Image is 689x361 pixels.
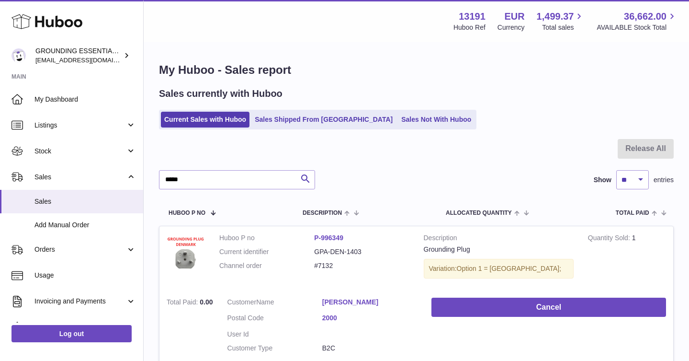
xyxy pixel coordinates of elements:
dt: Channel order [219,261,314,270]
strong: Quantity Sold [588,234,632,244]
span: Sales [34,173,126,182]
span: [EMAIL_ADDRESS][DOMAIN_NAME] [35,56,141,64]
img: espenwkopperud@gmail.com [11,48,26,63]
span: Usage [34,271,136,280]
span: Stock [34,147,126,156]
dt: Current identifier [219,247,314,256]
strong: EUR [504,10,524,23]
span: My Dashboard [34,95,136,104]
a: 36,662.00 AVAILABLE Stock Total [597,10,678,32]
div: Grounding Plug [424,245,574,254]
h2: Sales currently with Huboo [159,87,282,100]
span: ALLOCATED Quantity [446,210,512,216]
div: GROUNDING ESSENTIALS INTERNATIONAL SLU [35,47,122,65]
a: Sales Shipped From [GEOGRAPHIC_DATA] [251,112,396,128]
label: Show [594,175,611,185]
a: Current Sales with Huboo [161,112,249,128]
a: P-996349 [314,234,343,242]
span: Customer [227,298,257,306]
span: Listings [34,121,126,130]
span: 0.00 [200,298,213,306]
dd: GPA-DEN-1403 [314,247,409,256]
dt: Name [227,298,322,309]
a: Sales Not With Huboo [398,112,474,128]
img: 131911721217248.jpg [167,233,205,272]
strong: Description [424,233,574,245]
span: Add Manual Order [34,221,136,230]
dt: Customer Type [227,344,322,353]
span: Invoicing and Payments [34,297,126,306]
strong: Total Paid [167,298,200,308]
span: 1,499.37 [537,10,574,23]
h1: My Huboo - Sales report [159,62,674,78]
div: Currency [497,23,525,32]
a: Log out [11,325,132,342]
a: 2000 [322,314,417,323]
a: [PERSON_NAME] [322,298,417,307]
div: Variation: [424,259,574,279]
span: Orders [34,245,126,254]
span: Description [303,210,342,216]
dd: B2C [322,344,417,353]
span: Total sales [542,23,585,32]
span: AVAILABLE Stock Total [597,23,678,32]
dt: Huboo P no [219,233,314,243]
strong: 13191 [459,10,486,23]
div: Huboo Ref [453,23,486,32]
span: 36,662.00 [624,10,666,23]
span: Option 1 = [GEOGRAPHIC_DATA]; [457,265,562,272]
button: Cancel [431,298,666,317]
span: entries [654,175,674,185]
a: 1,499.37 Total sales [537,10,585,32]
span: Huboo P no [169,210,205,216]
span: Sales [34,197,136,206]
span: Total paid [616,210,649,216]
dt: Postal Code [227,314,322,325]
dd: #7132 [314,261,409,270]
dt: User Id [227,330,322,339]
td: 1 [581,226,673,291]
